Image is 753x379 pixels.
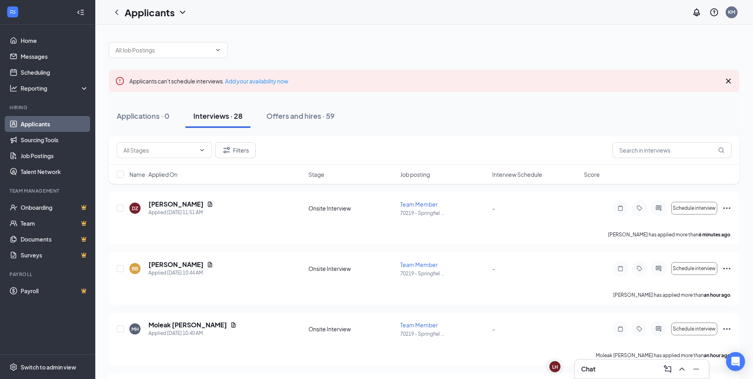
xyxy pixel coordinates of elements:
svg: Tag [635,326,644,332]
div: Onsite Interview [308,265,395,273]
button: Filter Filters [215,142,256,158]
span: - [492,205,495,212]
div: Offers and hires · 59 [266,111,335,121]
span: Team Member [400,261,438,268]
svg: QuestionInfo [709,8,719,17]
h5: Moleak [PERSON_NAME] [148,321,227,329]
h5: [PERSON_NAME] [148,260,204,269]
svg: Settings [10,363,17,371]
div: BB [132,265,138,272]
a: Messages [21,48,89,64]
button: Schedule interview [671,202,717,215]
a: Talent Network [21,164,89,180]
a: DocumentsCrown [21,231,89,247]
svg: Document [207,261,213,268]
a: Scheduling [21,64,89,80]
h5: [PERSON_NAME] [148,200,204,209]
p: [PERSON_NAME] has applied more than . [613,292,732,298]
svg: ChevronDown [215,47,221,53]
button: ChevronUp [676,363,688,375]
svg: Filter [222,145,231,155]
span: Stage [308,170,324,178]
input: All Job Postings [116,46,212,54]
b: 6 minutes ago [699,232,730,238]
div: Switch to admin view [21,363,76,371]
svg: Note [616,265,625,272]
input: All Stages [123,146,196,155]
svg: Document [207,201,213,207]
p: 70219 - Springfiel ... [400,270,487,277]
span: Team Member [400,321,438,329]
svg: Tag [635,265,644,272]
p: 70219 - Springfiel ... [400,210,487,217]
a: OnboardingCrown [21,199,89,215]
a: Add your availability now [225,77,288,85]
a: Sourcing Tools [21,132,89,148]
b: an hour ago [704,292,730,298]
span: Schedule interview [673,326,716,332]
svg: Note [616,205,625,211]
div: LH [552,364,558,370]
svg: Analysis [10,84,17,92]
p: 70219 - Springfiel ... [400,331,487,337]
div: Team Management [10,188,87,194]
div: Applied [DATE] 10:40 AM [148,329,237,337]
div: Applications · 0 [117,111,169,121]
svg: Tag [635,205,644,211]
div: MH [131,326,139,333]
span: Schedule interview [673,205,716,211]
div: Reporting [21,84,89,92]
div: Onsite Interview [308,204,395,212]
svg: Note [616,326,625,332]
svg: MagnifyingGlass [718,147,724,153]
span: Job posting [400,170,430,178]
h1: Applicants [125,6,175,19]
svg: Ellipses [722,203,732,213]
p: Moleak [PERSON_NAME] has applied more than . [596,352,732,359]
div: Payroll [10,271,87,278]
svg: Ellipses [722,264,732,273]
a: Applicants [21,116,89,132]
button: Schedule interview [671,323,717,335]
svg: Error [115,76,125,86]
span: - [492,325,495,333]
svg: Document [230,322,237,328]
button: ComposeMessage [661,363,674,375]
input: Search in interviews [612,142,732,158]
svg: WorkstreamLogo [9,8,17,16]
div: Applied [DATE] 11:51 AM [148,209,213,217]
a: TeamCrown [21,215,89,231]
div: Onsite Interview [308,325,395,333]
span: - [492,265,495,272]
div: Hiring [10,104,87,111]
span: Schedule interview [673,266,716,271]
div: Applied [DATE] 10:44 AM [148,269,213,277]
svg: Ellipses [722,324,732,334]
button: Minimize [690,363,703,375]
span: Interview Schedule [492,170,542,178]
b: an hour ago [704,352,730,358]
span: Applicants can't schedule interviews. [129,77,288,85]
div: Open Intercom Messenger [726,352,745,371]
button: Schedule interview [671,262,717,275]
svg: ComposeMessage [663,364,672,374]
div: DZ [132,205,138,212]
span: Team Member [400,201,438,208]
svg: ActiveChat [654,326,663,332]
div: KM [728,9,735,15]
svg: Minimize [691,364,701,374]
svg: ChevronUp [677,364,687,374]
svg: Collapse [77,8,85,16]
a: Home [21,33,89,48]
div: Interviews · 28 [193,111,243,121]
svg: Notifications [692,8,701,17]
span: Name · Applied On [129,170,177,178]
svg: ChevronDown [199,147,205,153]
svg: ChevronLeft [112,8,121,17]
a: Job Postings [21,148,89,164]
a: PayrollCrown [21,283,89,299]
svg: ChevronDown [178,8,187,17]
svg: ActiveChat [654,265,663,272]
svg: ActiveChat [654,205,663,211]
